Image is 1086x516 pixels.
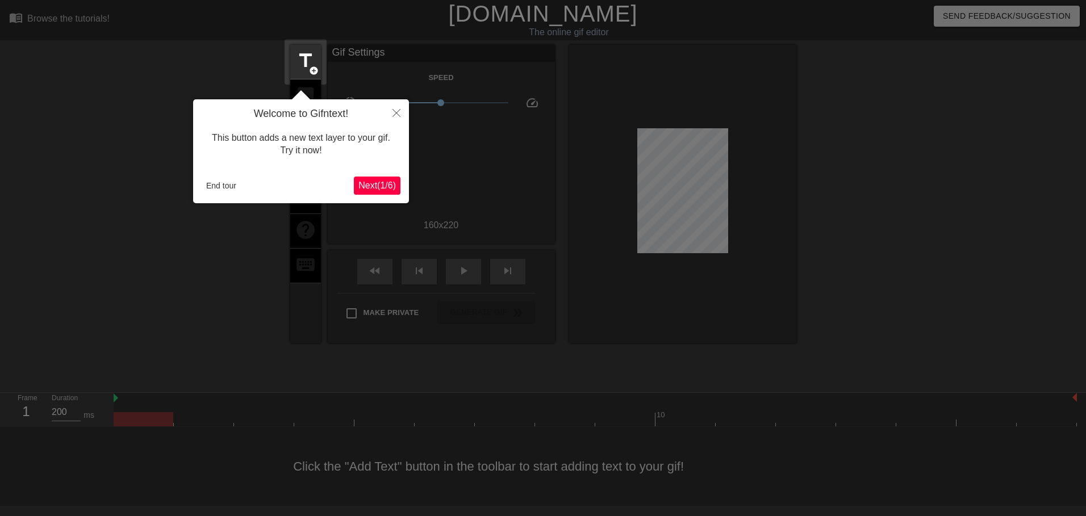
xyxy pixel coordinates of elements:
div: This button adds a new text layer to your gif. Try it now! [202,120,400,169]
span: Next ( 1 / 6 ) [358,181,396,190]
button: End tour [202,177,241,194]
button: Next [354,177,400,195]
h4: Welcome to Gifntext! [202,108,400,120]
button: Close [384,99,409,125]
